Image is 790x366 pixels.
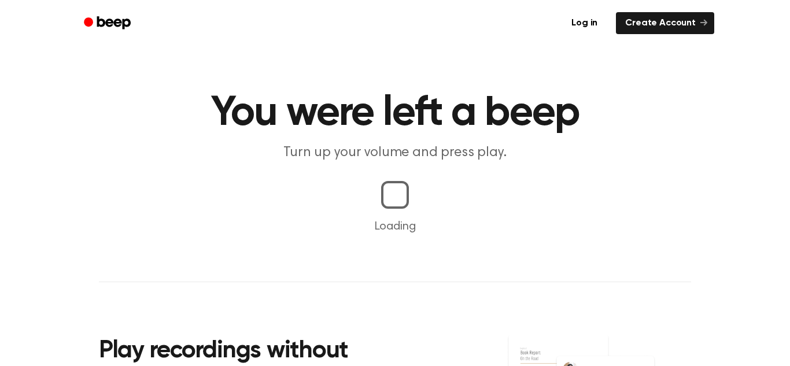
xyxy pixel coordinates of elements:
a: Beep [76,12,141,35]
p: Loading [14,218,776,235]
h1: You were left a beep [99,93,691,134]
a: Create Account [616,12,714,34]
p: Turn up your volume and press play. [173,143,617,162]
a: Log in [560,10,609,36]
